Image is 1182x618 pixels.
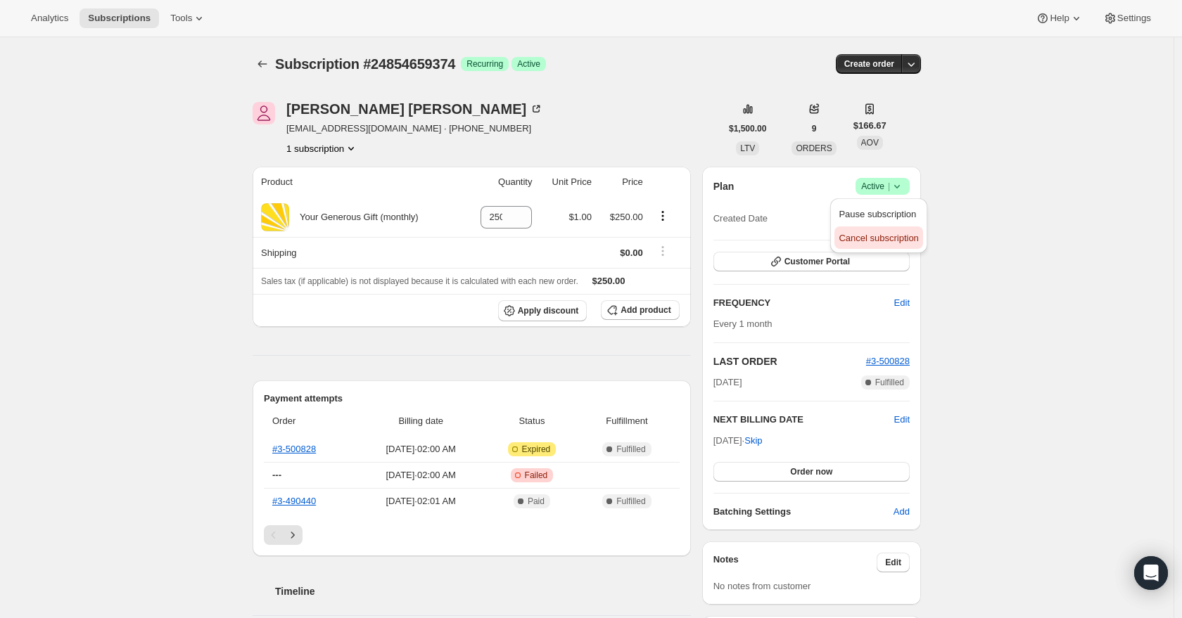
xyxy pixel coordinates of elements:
[621,304,671,316] span: Add product
[162,8,215,28] button: Tools
[490,414,574,428] span: Status
[80,8,159,28] button: Subscriptions
[861,179,904,193] span: Active
[875,377,904,388] span: Fulfilled
[583,414,671,428] span: Fulfillment
[253,167,462,198] th: Product
[23,8,77,28] button: Analytics
[275,584,691,598] h2: Timeline
[885,501,918,523] button: Add
[283,525,303,545] button: Next
[517,58,540,70] span: Active
[264,525,680,545] nav: Pagination
[790,466,832,477] span: Order now
[1027,8,1091,28] button: Help
[885,557,901,568] span: Edit
[253,54,272,74] button: Subscriptions
[462,167,536,198] th: Quantity
[1117,13,1151,24] span: Settings
[713,296,894,310] h2: FREQUENCY
[286,141,358,155] button: Product actions
[812,123,817,134] span: 9
[836,54,903,74] button: Create order
[528,496,545,507] span: Paid
[713,553,877,572] h3: Notes
[729,123,766,134] span: $1,500.00
[652,243,674,259] button: Shipping actions
[844,58,894,70] span: Create order
[610,212,643,222] span: $250.00
[518,305,579,316] span: Apply discount
[596,167,647,198] th: Price
[853,119,887,133] span: $166.67
[784,256,850,267] span: Customer Portal
[275,56,455,72] span: Subscription #24854659374
[713,462,910,482] button: Order now
[261,276,578,286] span: Sales tax (if applicable) is not displayed because it is calculated with each new order.
[361,468,481,482] span: [DATE] · 02:00 AM
[88,13,151,24] span: Subscriptions
[713,179,735,193] h2: Plan
[736,430,770,452] button: Skip
[713,505,894,519] h6: Batching Settings
[839,233,918,243] span: Cancel subscription
[272,444,316,454] a: #3-500828
[713,413,894,427] h2: NEXT BILLING DATE
[620,247,643,258] span: $0.00
[272,470,281,480] span: ---
[498,300,587,321] button: Apply discount
[834,202,922,225] button: Pause subscription
[466,58,503,70] span: Recurring
[888,181,890,192] span: |
[713,375,742,390] span: [DATE]
[894,413,910,427] button: Edit
[796,143,832,153] span: ORDERS
[744,434,762,448] span: Skip
[894,296,910,310] span: Edit
[886,292,918,314] button: Edit
[264,406,357,437] th: Order
[361,414,481,428] span: Billing date
[361,494,481,508] span: [DATE] · 02:01 AM
[253,237,462,268] th: Shipping
[522,444,551,455] span: Expired
[1095,8,1159,28] button: Settings
[803,119,825,139] button: 9
[1050,13,1069,24] span: Help
[361,442,481,456] span: [DATE] · 02:00 AM
[713,435,763,446] span: [DATE] ·
[894,505,910,519] span: Add
[1134,556,1168,590] div: Open Intercom Messenger
[652,208,674,224] button: Product actions
[713,318,773,329] span: Every 1 month
[740,143,755,153] span: LTV
[272,496,316,506] a: #3-490440
[834,226,922,249] button: Cancel subscription
[536,167,595,198] th: Unit Price
[286,122,543,136] span: [EMAIL_ADDRESS][DOMAIN_NAME] · [PHONE_NUMBER]
[866,354,910,368] button: #3-500828
[713,581,811,591] span: No notes from customer
[601,300,679,320] button: Add product
[877,553,910,572] button: Edit
[866,356,910,366] a: #3-500828
[261,203,289,231] img: product img
[264,392,680,406] h2: Payment attempts
[713,252,910,271] button: Customer Portal
[289,210,419,224] div: Your Generous Gift (monthly)
[616,444,645,455] span: Fulfilled
[170,13,192,24] span: Tools
[720,119,775,139] button: $1,500.00
[616,496,645,507] span: Fulfilled
[592,276,625,286] span: $250.00
[568,212,592,222] span: $1.00
[525,470,548,481] span: Failed
[713,354,866,368] h2: LAST ORDER
[286,102,543,116] div: [PERSON_NAME] [PERSON_NAME]
[713,212,768,226] span: Created Date
[839,209,916,219] span: Pause subscription
[31,13,68,24] span: Analytics
[253,102,275,124] span: Juan De La Rosa, Jr.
